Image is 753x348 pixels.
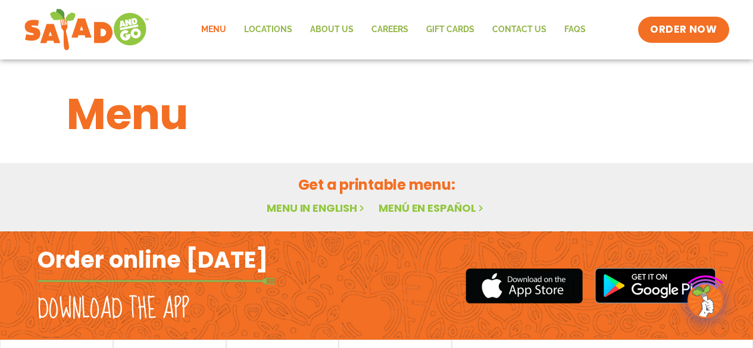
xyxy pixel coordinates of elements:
img: fork [38,278,276,284]
span: ORDER NOW [650,23,717,37]
a: GIFT CARDS [417,16,483,43]
nav: Menu [192,16,595,43]
img: google_play [595,268,716,303]
img: new-SAG-logo-768×292 [24,6,149,54]
a: Menu in English [267,200,367,215]
h2: Get a printable menu: [67,174,687,195]
a: Menu [192,16,235,43]
a: About Us [301,16,363,43]
h1: Menu [67,82,687,146]
h2: Order online [DATE] [38,245,268,274]
a: ORDER NOW [638,17,729,43]
a: Menú en español [379,200,486,215]
a: Contact Us [483,16,555,43]
h2: Download the app [38,293,189,326]
a: FAQs [555,16,595,43]
img: appstore [465,267,583,305]
a: Locations [235,16,301,43]
a: Careers [363,16,417,43]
